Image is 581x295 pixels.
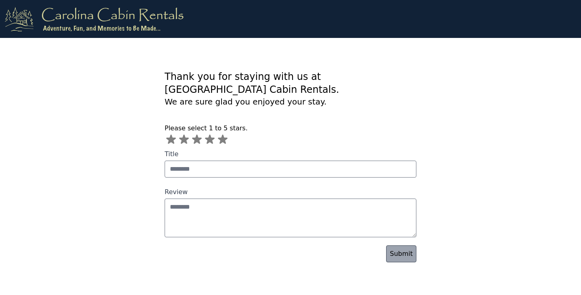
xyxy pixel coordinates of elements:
input: Title [165,161,416,178]
span: Title [165,150,178,158]
a: Submit [386,245,416,262]
textarea: Review [165,199,416,237]
span: Review [165,188,188,196]
p: Please select 1 to 5 stars. [165,123,416,133]
h1: Thank you for staying with us at [GEOGRAPHIC_DATA] Cabin Rentals. [165,70,416,96]
img: logo.png [5,6,184,31]
p: We are sure glad you enjoyed your stay. [165,96,416,114]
